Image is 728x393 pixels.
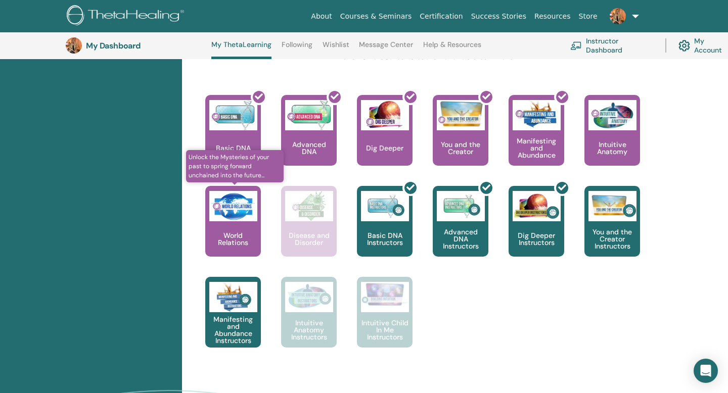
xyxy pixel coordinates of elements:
[433,95,488,186] a: You and the Creator You and the Creator
[584,95,640,186] a: Intuitive Anatomy Intuitive Anatomy
[584,186,640,277] a: You and the Creator Instructors You and the Creator Instructors
[209,191,257,221] img: World Relations
[362,144,407,152] p: Dig Deeper
[323,40,349,57] a: Wishlist
[437,191,485,221] img: Advanced DNA Instructors
[361,282,409,307] img: Intuitive Child In Me Instructors
[584,228,640,250] p: You and the Creator Instructors
[66,37,82,54] img: default.jpg
[205,186,261,277] a: Unlock the Mysteries of your past to spring forward unchained into the future... World Relations ...
[281,141,337,155] p: Advanced DNA
[570,41,582,50] img: chalkboard-teacher.svg
[433,141,488,155] p: You and the Creator
[205,316,261,344] p: Manifesting and Abundance Instructors
[281,232,337,246] p: Disease and Disorder
[281,277,337,368] a: Intuitive Anatomy Instructors Intuitive Anatomy Instructors
[570,34,653,57] a: Instructor Dashboard
[678,37,690,54] img: cog.svg
[357,232,413,246] p: Basic DNA Instructors
[361,100,409,130] img: Dig Deeper
[513,191,561,221] img: Dig Deeper Instructors
[433,228,488,250] p: Advanced DNA Instructors
[575,7,602,26] a: Store
[205,95,261,186] a: Basic DNA Basic DNA
[357,95,413,186] a: Dig Deeper Dig Deeper
[509,186,564,277] a: Dig Deeper Instructors Dig Deeper Instructors
[67,5,188,28] img: logo.png
[285,100,333,130] img: Advanced DNA
[357,186,413,277] a: Basic DNA Instructors Basic DNA Instructors
[361,191,409,221] img: Basic DNA Instructors
[281,319,337,340] p: Intuitive Anatomy Instructors
[186,150,284,182] span: Unlock the Mysteries of your past to spring forward unchained into the future...
[211,40,271,59] a: My ThetaLearning
[433,186,488,277] a: Advanced DNA Instructors Advanced DNA Instructors
[588,100,636,130] img: Intuitive Anatomy
[205,232,261,246] p: World Relations
[86,41,187,51] h3: My Dashboard
[282,40,312,57] a: Following
[513,100,561,130] img: Manifesting and Abundance
[610,8,626,24] img: default.jpg
[416,7,467,26] a: Certification
[281,186,337,277] a: Disease and Disorder Disease and Disorder
[437,100,485,128] img: You and the Creator
[357,277,413,368] a: Intuitive Child In Me Instructors Intuitive Child In Me Instructors
[336,7,416,26] a: Courses & Seminars
[307,7,336,26] a: About
[588,191,636,221] img: You and the Creator Instructors
[423,40,481,57] a: Help & Resources
[530,7,575,26] a: Resources
[509,232,564,246] p: Dig Deeper Instructors
[285,191,333,221] img: Disease and Disorder
[359,40,413,57] a: Message Center
[205,277,261,368] a: Manifesting and Abundance Instructors Manifesting and Abundance Instructors
[467,7,530,26] a: Success Stories
[285,282,333,312] img: Intuitive Anatomy Instructors
[209,100,257,130] img: Basic DNA
[509,95,564,186] a: Manifesting and Abundance Manifesting and Abundance
[209,282,257,312] img: Manifesting and Abundance Instructors
[357,319,413,340] p: Intuitive Child In Me Instructors
[584,141,640,155] p: Intuitive Anatomy
[509,137,564,159] p: Manifesting and Abundance
[694,359,718,383] div: Open Intercom Messenger
[281,95,337,186] a: Advanced DNA Advanced DNA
